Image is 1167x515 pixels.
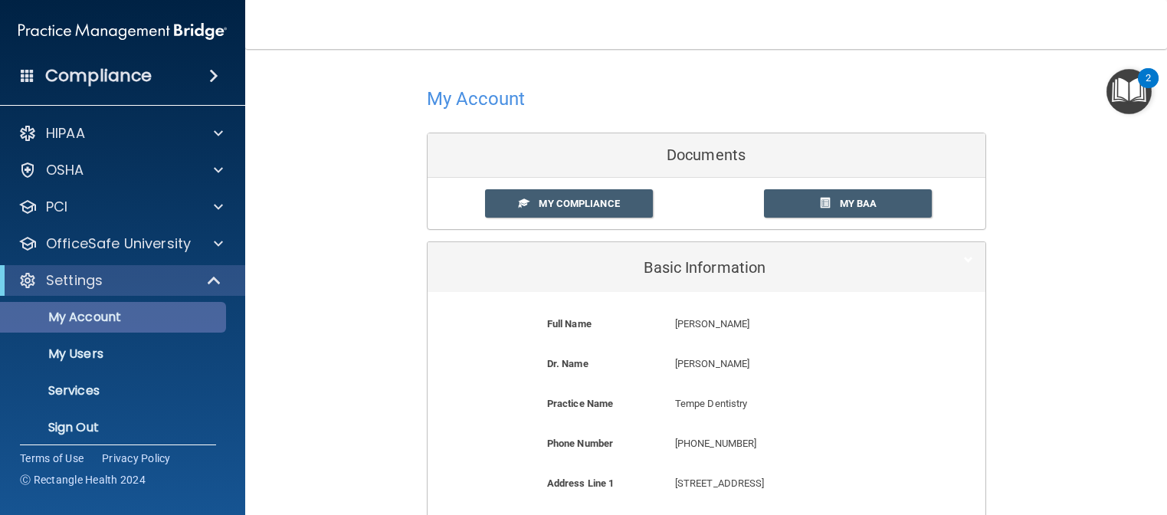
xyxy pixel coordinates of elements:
p: [PERSON_NAME] [675,355,908,373]
div: Documents [428,133,985,178]
b: Address Line 1 [547,477,614,489]
p: Sign Out [10,420,219,435]
a: Basic Information [439,250,974,284]
a: Privacy Policy [102,451,171,466]
p: PCI [46,198,67,216]
p: My Account [10,310,219,325]
button: Open Resource Center, 2 new notifications [1106,69,1152,114]
a: Settings [18,271,222,290]
a: OSHA [18,161,223,179]
h5: Basic Information [439,259,927,276]
span: Ⓒ Rectangle Health 2024 [20,472,146,487]
b: Practice Name [547,398,613,409]
a: Terms of Use [20,451,84,466]
b: Dr. Name [547,358,588,369]
p: [STREET_ADDRESS] [675,474,908,493]
p: [PHONE_NUMBER] [675,435,908,453]
h4: My Account [427,89,526,109]
iframe: Drift Widget Chat Controller [1090,409,1149,467]
b: Phone Number [547,438,613,449]
a: HIPAA [18,124,223,143]
span: My BAA [840,198,877,209]
p: Tempe Dentistry [675,395,908,413]
h4: Compliance [45,65,152,87]
p: HIPAA [46,124,85,143]
img: PMB logo [18,16,227,47]
p: Settings [46,271,103,290]
div: 2 [1146,78,1151,98]
p: My Users [10,346,219,362]
p: OSHA [46,161,84,179]
a: PCI [18,198,223,216]
span: My Compliance [539,198,619,209]
a: OfficeSafe University [18,235,223,253]
p: Services [10,383,219,399]
p: OfficeSafe University [46,235,191,253]
p: [PERSON_NAME] [675,315,908,333]
b: Full Name [547,318,592,330]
